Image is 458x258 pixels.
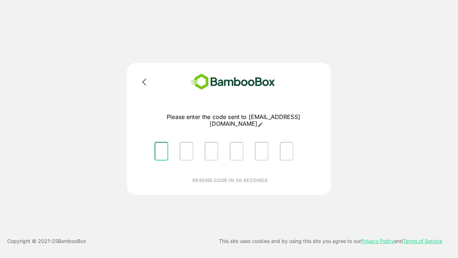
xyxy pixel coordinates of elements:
input: Please enter OTP character 5 [255,142,268,161]
p: Copyright © 2021- 25 BambooBox [7,237,86,245]
p: Please enter the code sent to [EMAIL_ADDRESS][DOMAIN_NAME] [149,114,318,128]
input: Please enter OTP character 1 [155,142,168,161]
a: Terms of Service [403,238,442,244]
input: Please enter OTP character 6 [280,142,293,161]
img: bamboobox [181,72,286,92]
input: Please enter OTP character 3 [205,142,218,161]
input: Please enter OTP character 2 [180,142,193,161]
p: This site uses cookies and by using this site you agree to our and [219,237,442,245]
input: Please enter OTP character 4 [230,142,243,161]
a: Privacy Policy [361,238,394,244]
